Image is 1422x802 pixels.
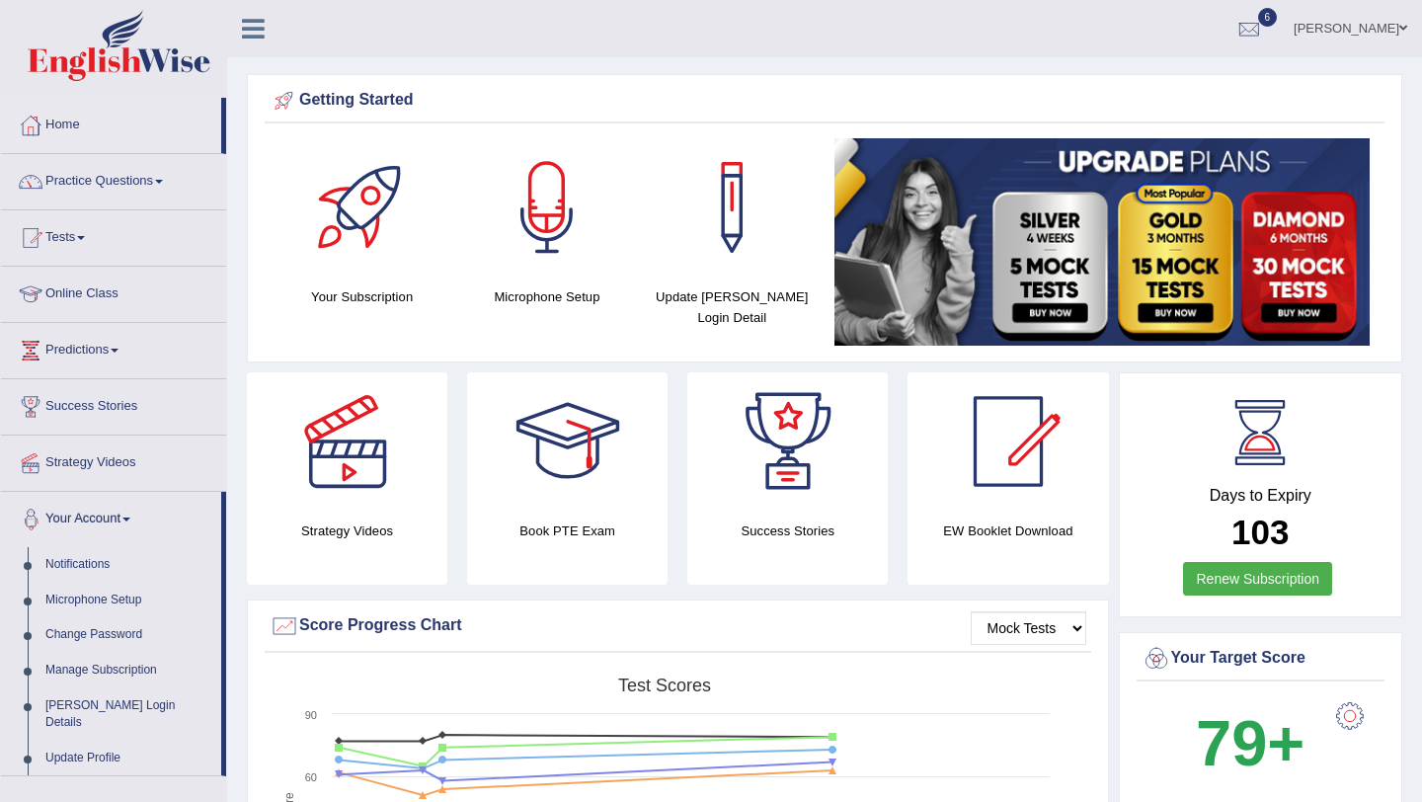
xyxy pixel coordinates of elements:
[467,521,668,541] h4: Book PTE Exam
[1231,513,1289,551] b: 103
[247,521,447,541] h4: Strategy Videos
[305,771,317,783] text: 60
[37,617,221,653] a: Change Password
[1,267,226,316] a: Online Class
[464,286,629,307] h4: Microphone Setup
[1,210,226,260] a: Tests
[1,492,221,541] a: Your Account
[908,521,1108,541] h4: EW Booklet Download
[37,741,221,776] a: Update Profile
[834,138,1370,346] img: small5.jpg
[1,436,226,485] a: Strategy Videos
[1258,8,1278,27] span: 6
[1142,487,1381,505] h4: Days to Expiry
[1183,562,1332,596] a: Renew Subscription
[1142,644,1381,674] div: Your Target Score
[37,688,221,741] a: [PERSON_NAME] Login Details
[650,286,815,328] h4: Update [PERSON_NAME] Login Detail
[687,521,888,541] h4: Success Stories
[37,653,221,688] a: Manage Subscription
[618,676,711,695] tspan: Test scores
[1,154,226,203] a: Practice Questions
[305,709,317,721] text: 90
[279,286,444,307] h4: Your Subscription
[1,379,226,429] a: Success Stories
[37,547,221,583] a: Notifications
[270,86,1380,116] div: Getting Started
[270,611,1086,641] div: Score Progress Chart
[37,583,221,618] a: Microphone Setup
[1,323,226,372] a: Predictions
[1,98,221,147] a: Home
[1196,707,1304,779] b: 79+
